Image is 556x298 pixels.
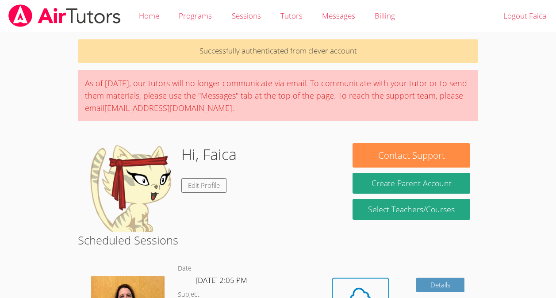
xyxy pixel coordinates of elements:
[353,199,470,220] a: Select Teachers/Courses
[86,143,174,232] img: default.png
[322,11,355,21] span: Messages
[8,4,122,27] img: airtutors_banner-c4298cdbf04f3fff15de1276eac7730deb9818008684d7c2e4769d2f7ddbe033.png
[181,143,237,166] h1: Hi, Faica
[178,263,192,274] dt: Date
[78,39,478,63] p: Successfully authenticated from clever account
[181,178,226,193] a: Edit Profile
[78,232,478,248] h2: Scheduled Sessions
[78,70,478,121] div: As of [DATE], our tutors will no longer communicate via email. To communicate with your tutor or ...
[353,173,470,194] button: Create Parent Account
[353,143,470,168] button: Contact Support
[416,278,465,292] a: Details
[196,275,247,285] span: [DATE] 2:05 PM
